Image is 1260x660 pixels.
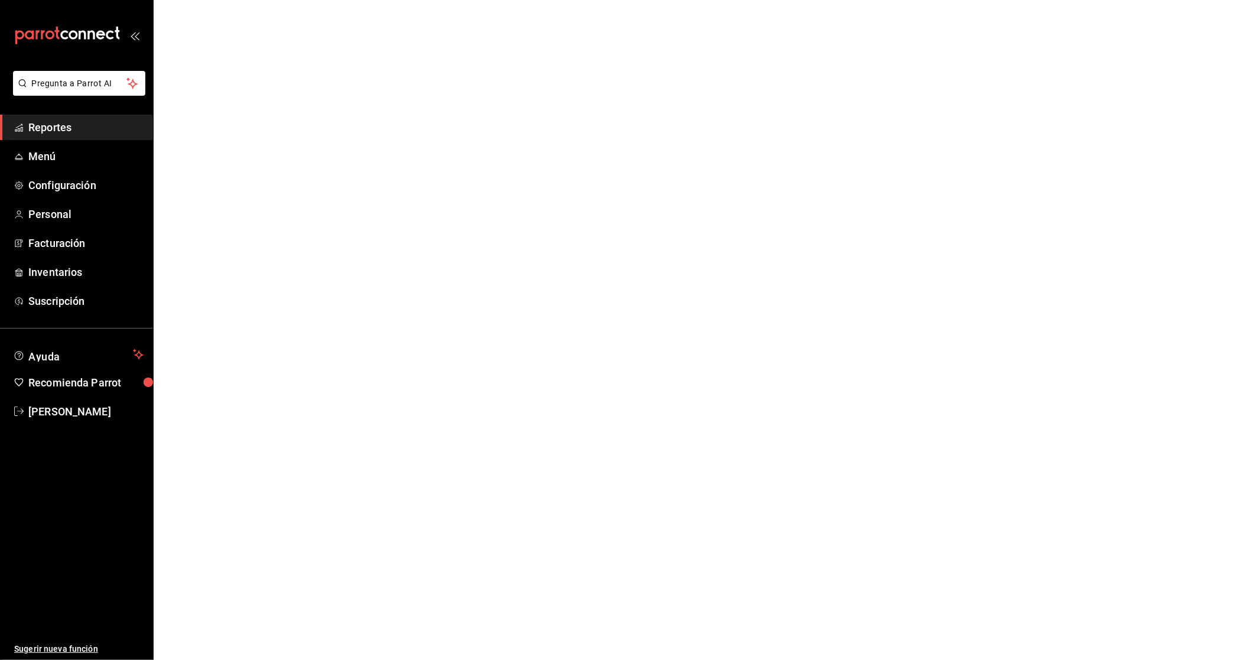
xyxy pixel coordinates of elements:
[28,235,144,251] span: Facturación
[130,31,139,40] button: open_drawer_menu
[28,177,144,193] span: Configuración
[13,71,145,96] button: Pregunta a Parrot AI
[28,347,128,362] span: Ayuda
[28,404,144,420] span: [PERSON_NAME]
[28,119,144,135] span: Reportes
[28,206,144,222] span: Personal
[28,264,144,280] span: Inventarios
[28,293,144,309] span: Suscripción
[32,77,127,90] span: Pregunta a Parrot AI
[14,643,144,655] span: Sugerir nueva función
[28,148,144,164] span: Menú
[8,86,145,98] a: Pregunta a Parrot AI
[28,375,144,391] span: Recomienda Parrot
